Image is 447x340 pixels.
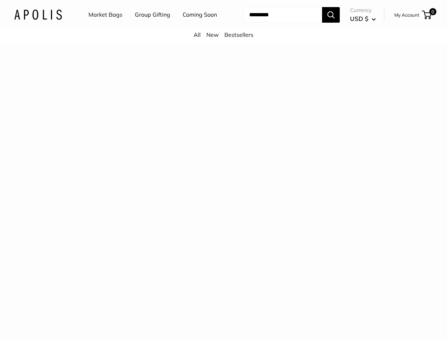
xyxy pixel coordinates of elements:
a: 0 [423,11,431,19]
a: New [206,31,219,38]
span: 0 [429,8,436,15]
button: Search [322,7,340,23]
span: Currency [350,5,376,15]
button: USD $ [350,13,376,24]
a: Market Bags [88,10,122,20]
a: Bestsellers [224,31,253,38]
a: My Account [394,11,419,19]
a: All [194,31,201,38]
img: Apolis [14,10,62,20]
a: Coming Soon [183,10,217,20]
a: Group Gifting [135,10,170,20]
span: USD $ [350,15,368,22]
input: Search... [243,7,322,23]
